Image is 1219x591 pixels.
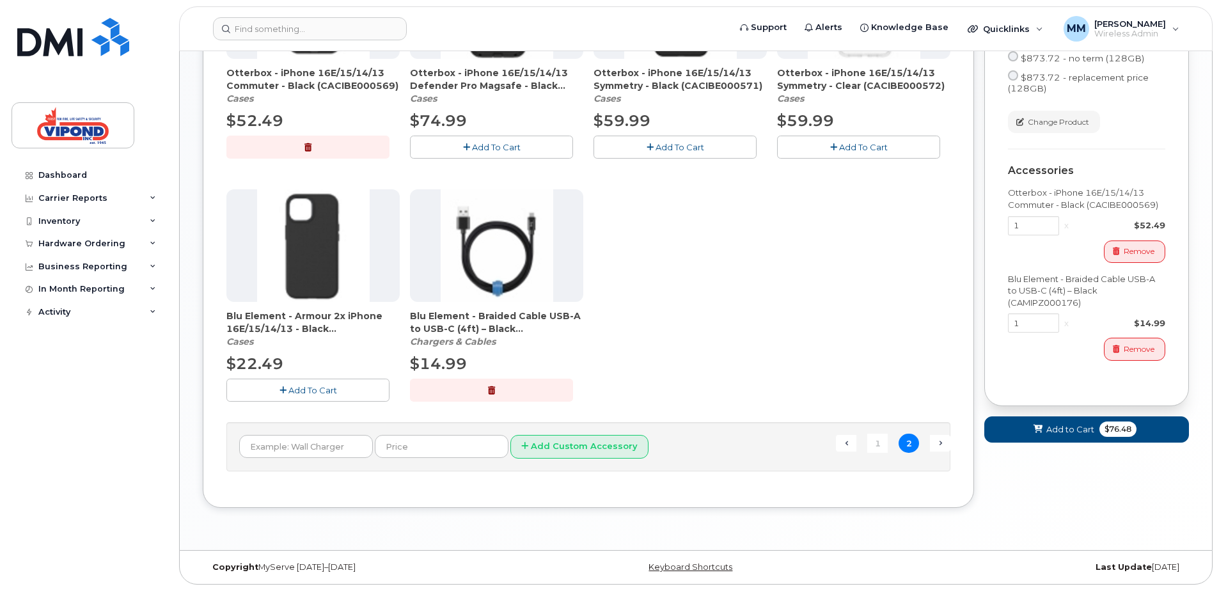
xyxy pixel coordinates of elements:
div: Accessories [1008,165,1165,177]
span: $873.72 - replacement price (128GB) [1008,72,1149,93]
span: Change Product [1028,116,1089,128]
span: Wireless Admin [1094,29,1166,39]
span: Otterbox - iPhone 16E/15/14/13 Defender Pro Magsafe - Black (CACIBE000659) [410,67,583,92]
em: Cases [594,93,620,104]
img: accessory36348.JPG [441,189,553,302]
em: Cases [410,93,437,104]
button: Add To Cart [594,136,757,158]
span: $59.99 [594,111,650,130]
button: Add To Cart [777,136,940,158]
span: Add to Cart [1046,423,1094,436]
span: Otterbox - iPhone 16E/15/14/13 Commuter - Black (CACIBE000569) [226,67,400,92]
span: Blu Element - Armour 2x iPhone 16E/15/14/13 - Black (CACIBE000568) [226,310,400,335]
em: Cases [777,93,804,104]
span: [PERSON_NAME] [1094,19,1166,29]
div: x [1059,219,1074,232]
span: $74.99 [410,111,467,130]
span: 2 [899,434,919,453]
span: Otterbox - iPhone 16E/15/14/13 Symmetry - Clear (CACIBE000572) [777,67,950,92]
div: Otterbox - iPhone 16E/15/14/13 Symmetry - Black (CACIBE000571) [594,67,767,105]
button: Add Custom Accessory [510,435,649,459]
a: Support [731,15,796,40]
div: Otterbox - iPhone 16E/15/14/13 Symmetry - Clear (CACIBE000572) [777,67,950,105]
span: MM [1067,21,1086,36]
a: Knowledge Base [851,15,957,40]
button: Add To Cart [226,379,389,401]
span: $52.49 [226,111,283,130]
span: Remove [1124,246,1154,257]
span: Add To Cart [288,385,337,395]
span: $76.48 [1099,422,1136,437]
span: $22.49 [226,354,283,373]
input: Example: Wall Charger [239,435,373,458]
a: ← Previous [836,435,856,452]
em: Chargers & Cables [410,336,496,347]
img: accessory36919.JPG [257,189,370,302]
em: Cases [226,93,253,104]
span: Add To Cart [656,142,704,152]
button: Remove [1104,240,1165,263]
span: Support [751,21,787,34]
a: Keyboard Shortcuts [649,562,732,572]
div: Blu Element - Armour 2x iPhone 16E/15/14/13 - Black (CACIBE000568) [226,310,400,348]
span: $873.72 - no term (128GB) [1021,53,1144,63]
span: Alerts [815,21,842,34]
span: Add To Cart [839,142,888,152]
div: Otterbox - iPhone 16E/15/14/13 Commuter - Black (CACIBE000569) [226,67,400,105]
div: [DATE] [860,562,1189,572]
input: $873.72 - no term (128GB) [1008,51,1018,61]
button: Add to Cart $76.48 [984,416,1189,443]
a: 1 [867,434,888,453]
strong: Copyright [212,562,258,572]
div: x [1059,317,1074,329]
div: Quicklinks [959,16,1052,42]
em: Cases [226,336,253,347]
div: Blu Element - Braided Cable USB-A to USB-C (4ft) – Black (CAMIPZ000176) [1008,273,1165,309]
div: $14.99 [1074,317,1165,329]
input: Find something... [213,17,407,40]
span: Blu Element - Braided Cable USB-A to USB-C (4ft) – Black (CAMIPZ000176) [410,310,583,335]
div: Otterbox - iPhone 16E/15/14/13 Commuter - Black (CACIBE000569) [1008,187,1165,210]
div: Matthew Muscat [1055,16,1188,42]
button: Remove [1104,338,1165,360]
button: Add To Cart [410,136,573,158]
span: Quicklinks [983,24,1030,34]
span: Otterbox - iPhone 16E/15/14/13 Symmetry - Black (CACIBE000571) [594,67,767,92]
span: Remove [1124,343,1154,355]
input: $873.72 - replacement price (128GB) [1008,70,1018,81]
div: MyServe [DATE]–[DATE] [203,562,531,572]
div: Otterbox - iPhone 16E/15/14/13 Defender Pro Magsafe - Black (CACIBE000659) [410,67,583,105]
span: Next → [930,435,950,452]
input: Price [375,435,508,458]
span: Add To Cart [472,142,521,152]
span: $59.99 [777,111,834,130]
a: Alerts [796,15,851,40]
span: Knowledge Base [871,21,948,34]
strong: Last Update [1096,562,1152,572]
button: Change Product [1008,111,1100,133]
div: Blu Element - Braided Cable USB-A to USB-C (4ft) – Black (CAMIPZ000176) [410,310,583,348]
span: $14.99 [410,354,467,373]
div: $52.49 [1074,219,1165,232]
